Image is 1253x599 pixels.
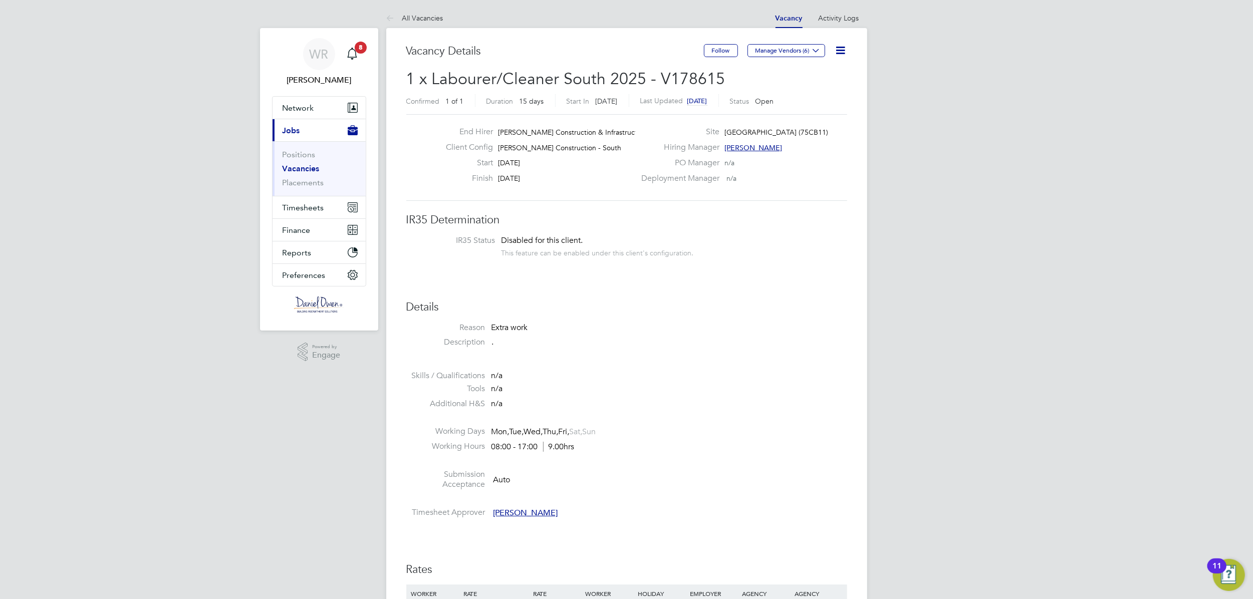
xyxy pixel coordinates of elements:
[687,97,707,105] span: [DATE]
[283,178,324,187] a: Placements
[491,442,575,452] div: 08:00 - 17:00
[272,74,366,86] span: Weronika Rodzynko
[272,296,366,313] a: Go to home page
[406,469,485,490] label: Submission Acceptance
[386,14,443,23] a: All Vacancies
[406,371,485,381] label: Skills / Qualifications
[756,97,774,106] span: Open
[406,213,847,227] h3: IR35 Determination
[283,270,326,280] span: Preferences
[570,427,583,437] span: Sat,
[406,69,725,89] span: 1 x Labourer/Cleaner South 2025 - V178615
[724,128,828,137] span: [GEOGRAPHIC_DATA] (75CB11)
[406,44,704,59] h3: Vacancy Details
[493,475,511,485] span: Auto
[406,426,485,437] label: Working Days
[406,399,485,409] label: Additional H&S
[273,119,366,141] button: Jobs
[596,97,618,106] span: [DATE]
[567,97,590,106] label: Start In
[543,442,575,452] span: 9.00hrs
[747,44,825,57] button: Manage Vendors (6)
[416,235,495,246] label: IR35 Status
[724,143,782,152] span: [PERSON_NAME]
[498,128,644,137] span: [PERSON_NAME] Construction & Infrastruct…
[406,97,440,106] label: Confirmed
[635,158,719,168] label: PO Manager
[640,96,683,105] label: Last Updated
[726,174,736,183] span: n/a
[312,351,340,360] span: Engage
[491,371,503,381] span: n/a
[498,158,520,167] span: [DATE]
[283,103,314,113] span: Network
[491,323,528,333] span: Extra work
[438,142,493,153] label: Client Config
[1213,559,1245,591] button: Open Resource Center, 11 new notifications
[583,427,596,437] span: Sun
[492,337,847,348] p: .
[260,28,378,331] nav: Main navigation
[502,246,694,257] div: This feature can be enabled under this client's configuration.
[438,173,493,184] label: Finish
[524,427,543,437] span: Wed,
[498,143,621,152] span: [PERSON_NAME] Construction - South
[819,14,859,23] a: Activity Logs
[559,427,570,437] span: Fri,
[491,427,510,437] span: Mon,
[310,48,329,61] span: WR
[312,343,340,351] span: Powered by
[510,427,524,437] span: Tue,
[283,150,316,159] a: Positions
[406,337,485,348] label: Description
[283,248,312,257] span: Reports
[491,399,503,409] span: n/a
[520,97,544,106] span: 15 days
[406,300,847,315] h3: Details
[502,235,583,245] span: Disabled for this client.
[1212,566,1221,579] div: 11
[730,97,749,106] label: Status
[543,427,559,437] span: Thu,
[298,343,340,362] a: Powered byEngage
[635,127,719,137] label: Site
[635,173,719,184] label: Deployment Manager
[294,296,344,313] img: danielowen-logo-retina.png
[724,158,734,167] span: n/a
[438,127,493,137] label: End Hirer
[406,323,485,333] label: Reason
[273,97,366,119] button: Network
[273,141,366,196] div: Jobs
[273,241,366,263] button: Reports
[283,126,300,135] span: Jobs
[498,174,520,183] span: [DATE]
[406,441,485,452] label: Working Hours
[491,384,503,394] span: n/a
[635,142,719,153] label: Hiring Manager
[406,507,485,518] label: Timesheet Approver
[283,164,320,173] a: Vacancies
[438,158,493,168] label: Start
[493,508,558,518] span: [PERSON_NAME]
[342,38,362,70] a: 8
[355,42,367,54] span: 8
[486,97,514,106] label: Duration
[283,203,324,212] span: Timesheets
[273,196,366,218] button: Timesheets
[446,97,464,106] span: 1 of 1
[704,44,738,57] button: Follow
[406,384,485,394] label: Tools
[406,562,847,577] h3: Rates
[272,38,366,86] a: WR[PERSON_NAME]
[273,219,366,241] button: Finance
[283,225,311,235] span: Finance
[776,14,803,23] a: Vacancy
[273,264,366,286] button: Preferences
